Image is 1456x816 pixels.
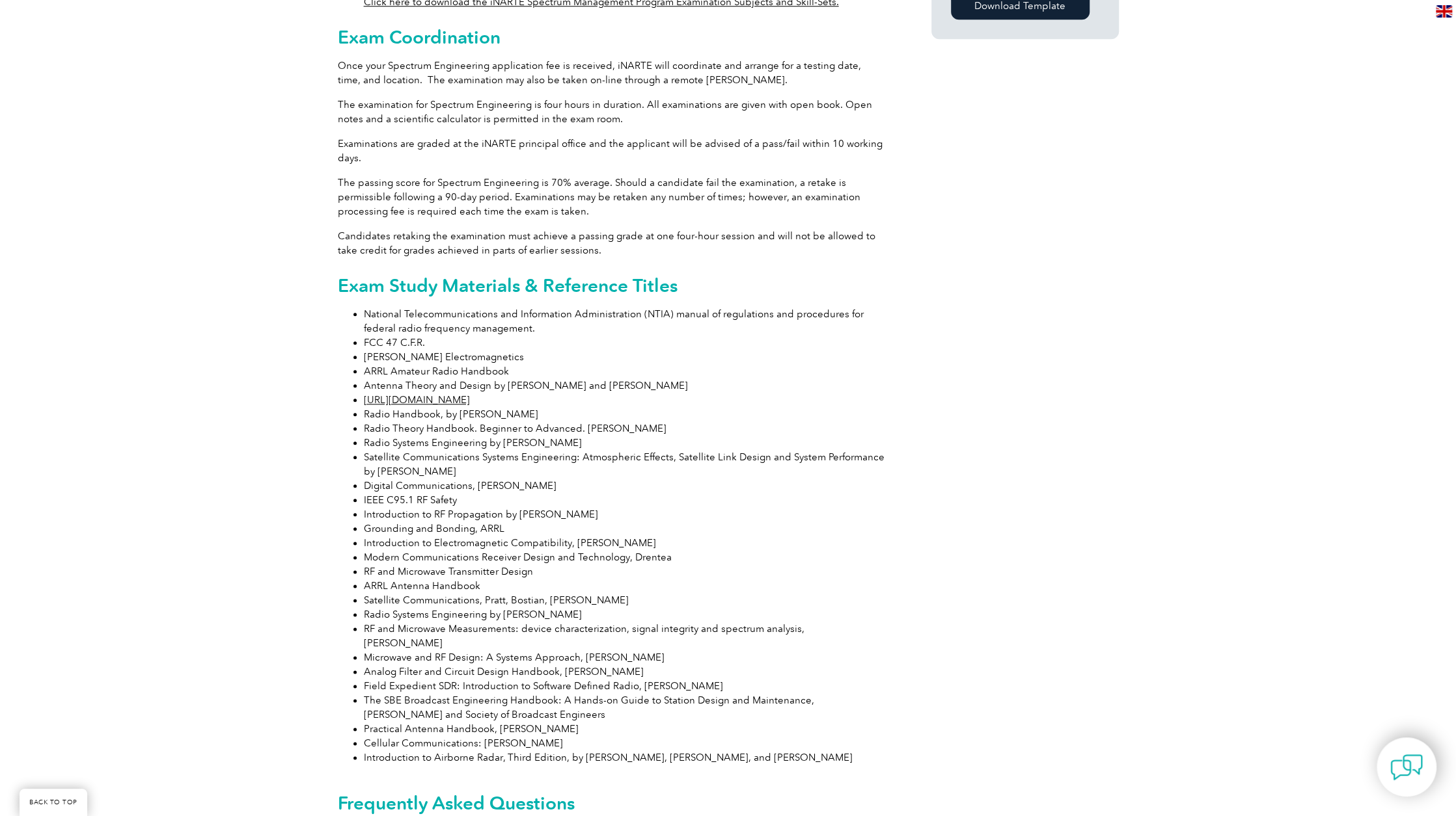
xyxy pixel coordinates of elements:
[364,394,470,406] a: [URL][DOMAIN_NAME]
[364,421,885,436] li: Radio Theory Handbook. Beginner to Advanced. [PERSON_NAME]
[338,176,885,218] p: The passing score for Spectrum Engineering is 70% average. Should a candidate fail the examinatio...
[364,307,885,336] li: National Telecommunications and Information Administration (NTIA) manual of regulations and proce...
[364,407,885,421] li: Radio Handbook, by [PERSON_NAME]
[20,789,87,816] a: BACK TO TOP
[338,793,885,813] h2: Frequently Asked Questions
[364,679,885,693] li: Field Expedient SDR: Introduction to Software Defined Radio, [PERSON_NAME]
[364,364,885,378] li: ARRL Amateur Radio Handbook
[364,493,885,507] li: IEEE C95.1 RF Safety
[338,27,885,47] h2: Exam Coordination
[338,275,885,296] h2: Exam Study Materials & Reference Titles
[1390,751,1423,783] img: contact-chat.png
[364,579,885,593] li: ARRL Antenna Handbook
[364,521,885,536] li: Grounding and Bonding, ARRL
[364,450,885,479] li: Satellite Communications Systems Engineering: Atmospheric Effects, Satellite Link Design and Syst...
[364,564,885,579] li: RF and Microwave Transmitter Design
[338,137,885,165] p: Examinations are graded at the iNARTE principal office and the applicant will be advised of a pas...
[1436,5,1452,18] img: en
[364,722,885,736] li: Practical Antenna Handbook, [PERSON_NAME]
[364,507,885,521] li: Introduction to RF Propagation by [PERSON_NAME]
[364,593,885,607] li: Satellite Communications, Pratt, Bostian, [PERSON_NAME]
[338,229,885,257] p: Candidates retaking the examination must achieve a passing grade at one four-hour session and wil...
[338,98,885,126] p: The examination for Spectrum Engineering is four hours in duration. All examinations are given wi...
[338,59,885,87] p: Once your Spectrum Engineering application fee is received, iNARTE will coordinate and arrange fo...
[364,622,885,650] li: RF and Microwave Measurements: device characterization, signal integrity and spectrum analysis, [...
[364,550,885,564] li: Modern Communications Receiver Design and Technology, Drentea
[364,650,885,665] li: Microwave and RF Design: A Systems Approach, [PERSON_NAME]
[364,479,885,493] li: Digital Communications, [PERSON_NAME]
[364,750,885,765] li: Introduction to Airborne Radar, Third Edition, by [PERSON_NAME], [PERSON_NAME], and [PERSON_NAME]
[364,607,885,622] li: Radio Systems Engineering by [PERSON_NAME]
[364,736,885,750] li: Cellular Communications: [PERSON_NAME]
[364,336,885,350] li: FCC 47 C.F.R.
[364,350,885,364] li: [PERSON_NAME] Electromagnetics
[364,436,885,450] li: Radio Systems Engineering by [PERSON_NAME]
[364,665,885,679] li: Analog Filter and Circuit Design Handbook, [PERSON_NAME]
[364,536,885,550] li: Introduction to Electromagnetic Compatibility, [PERSON_NAME]
[364,378,885,393] li: Antenna Theory and Design by [PERSON_NAME] and [PERSON_NAME]
[364,693,885,722] li: The SBE Broadcast Engineering Handbook: A Hands-on Guide to Station Design and Maintenance, [PERS...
